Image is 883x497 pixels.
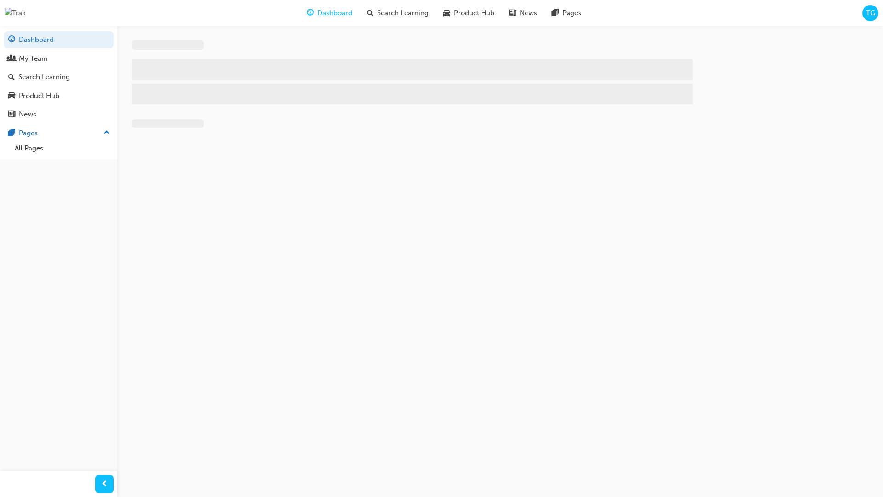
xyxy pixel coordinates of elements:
[360,4,436,23] a: search-iconSearch Learning
[4,125,114,142] button: Pages
[18,72,70,82] div: Search Learning
[19,91,59,101] div: Product Hub
[19,53,48,64] div: My Team
[101,479,108,490] span: prev-icon
[862,5,878,21] button: TG
[454,8,494,18] span: Product Hub
[307,7,314,19] span: guage-icon
[4,87,114,104] a: Product Hub
[4,29,114,125] button: DashboardMy TeamSearch LearningProduct HubNews
[4,69,114,86] a: Search Learning
[299,4,360,23] a: guage-iconDashboard
[8,73,15,81] span: search-icon
[5,8,26,18] img: Trak
[8,36,15,44] span: guage-icon
[866,8,875,18] span: TG
[443,7,450,19] span: car-icon
[520,8,537,18] span: News
[103,127,110,139] span: up-icon
[4,31,114,48] a: Dashboard
[562,8,581,18] span: Pages
[377,8,429,18] span: Search Learning
[436,4,502,23] a: car-iconProduct Hub
[4,50,114,67] a: My Team
[545,4,589,23] a: pages-iconPages
[367,7,373,19] span: search-icon
[19,109,36,120] div: News
[509,7,516,19] span: news-icon
[8,55,15,63] span: people-icon
[552,7,559,19] span: pages-icon
[11,141,114,156] a: All Pages
[4,106,114,123] a: News
[8,129,15,138] span: pages-icon
[502,4,545,23] a: news-iconNews
[8,110,15,119] span: news-icon
[19,128,38,139] div: Pages
[317,8,352,18] span: Dashboard
[8,92,15,100] span: car-icon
